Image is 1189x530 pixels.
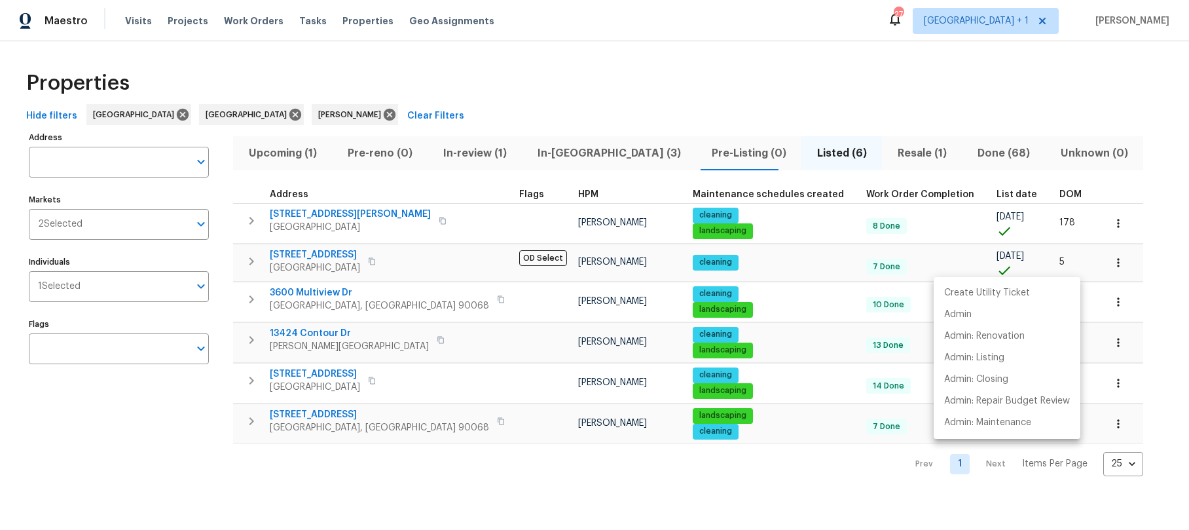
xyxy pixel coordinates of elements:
p: Admin: Renovation [944,330,1025,343]
p: Create Utility Ticket [944,286,1030,300]
p: Admin [944,308,972,322]
p: Admin: Closing [944,373,1008,387]
p: Admin: Maintenance [944,416,1031,430]
p: Admin: Repair Budget Review [944,394,1070,408]
p: Admin: Listing [944,351,1004,365]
